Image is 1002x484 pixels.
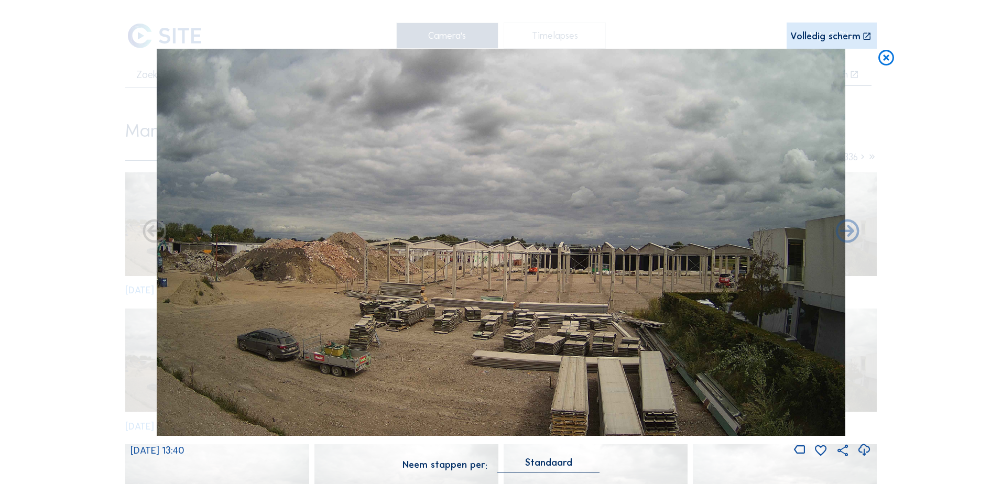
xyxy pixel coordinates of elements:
div: Standaard [497,458,600,472]
span: [DATE] 13:40 [130,445,184,456]
i: Forward [140,218,169,246]
div: Neem stappen per: [402,460,487,469]
div: Volledig scherm [790,31,861,41]
i: Back [833,218,862,246]
img: Image [157,49,845,436]
div: Standaard [525,458,572,467]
